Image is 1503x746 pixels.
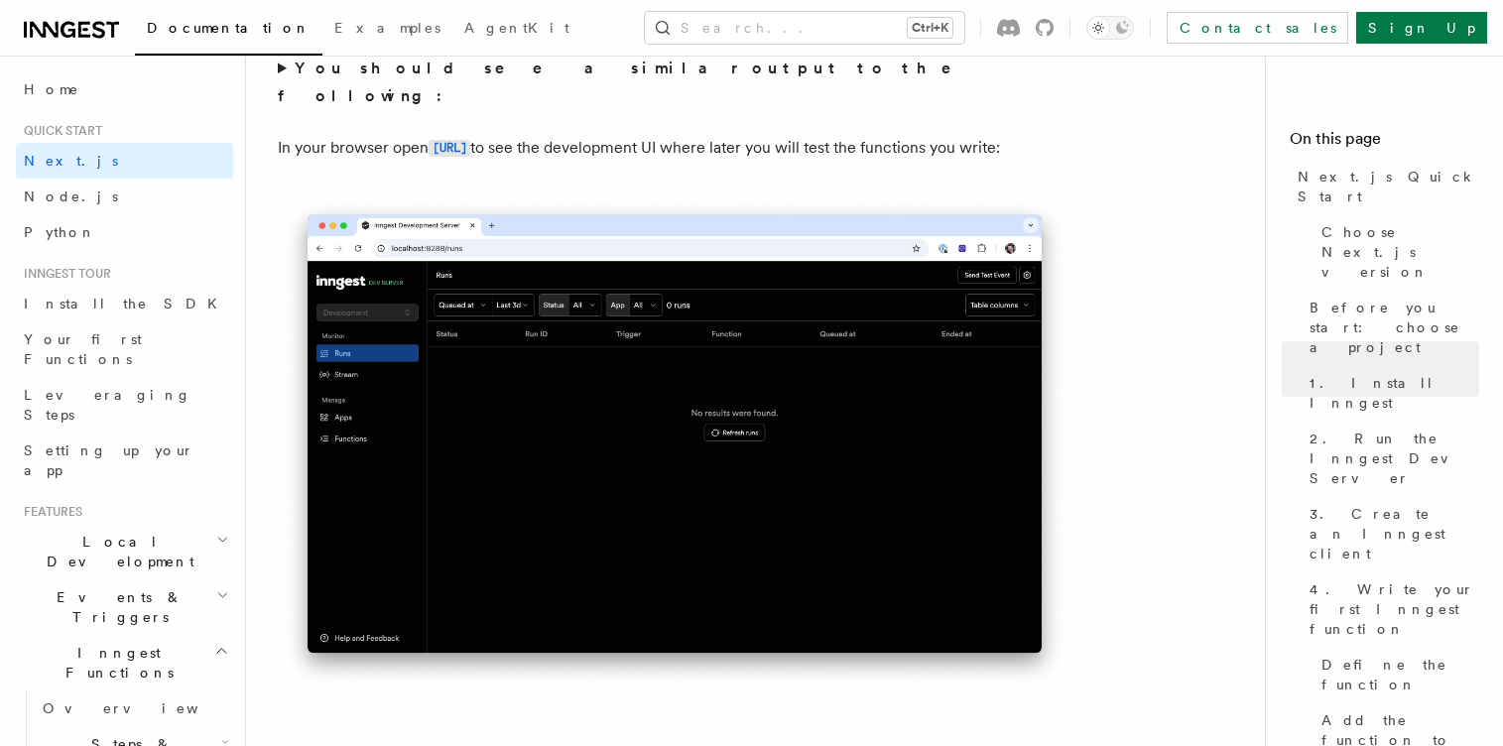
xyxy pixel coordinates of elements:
a: Sign Up [1356,12,1487,44]
p: In your browser open to see the development UI where later you will test the functions you write: [278,134,1071,163]
span: Install the SDK [24,296,229,311]
strong: You should see a similar output to the following: [278,59,979,105]
span: Features [16,504,82,520]
a: Overview [35,690,233,726]
span: Next.js Quick Start [1298,167,1479,206]
a: AgentKit [452,6,581,54]
a: Next.js Quick Start [1290,159,1479,214]
span: 3. Create an Inngest client [1310,504,1479,563]
span: 1. Install Inngest [1310,373,1479,413]
a: [URL] [429,138,470,157]
a: 2. Run the Inngest Dev Server [1302,421,1479,496]
span: Examples [334,20,440,36]
span: Inngest tour [16,266,111,282]
span: Overview [43,700,247,716]
span: Python [24,224,96,240]
img: Inngest Dev Server's 'Runs' tab with no data [278,194,1071,693]
code: [URL] [429,140,470,157]
a: Node.js [16,179,233,214]
a: Install the SDK [16,286,233,321]
a: Python [16,214,233,250]
span: Choose Next.js version [1321,222,1479,282]
span: 4. Write your first Inngest function [1310,579,1479,639]
kbd: Ctrl+K [908,18,952,38]
a: 3. Create an Inngest client [1302,496,1479,571]
a: Setting up your app [16,433,233,488]
button: Local Development [16,524,233,579]
span: Documentation [147,20,311,36]
a: Your first Functions [16,321,233,377]
a: Examples [322,6,452,54]
button: Inngest Functions [16,635,233,690]
span: Define the function [1321,655,1479,694]
a: 1. Install Inngest [1302,365,1479,421]
a: Documentation [135,6,322,56]
a: Contact sales [1167,12,1348,44]
a: Next.js [16,143,233,179]
span: Next.js [24,153,118,169]
span: Before you start: choose a project [1310,298,1479,357]
a: Home [16,71,233,107]
span: Leveraging Steps [24,387,191,423]
a: Before you start: choose a project [1302,290,1479,365]
a: Leveraging Steps [16,377,233,433]
span: Inngest Functions [16,643,214,683]
span: Your first Functions [24,331,142,367]
span: Setting up your app [24,442,194,478]
span: Events & Triggers [16,587,216,627]
button: Search...Ctrl+K [645,12,964,44]
button: Events & Triggers [16,579,233,635]
span: 2. Run the Inngest Dev Server [1310,429,1479,488]
summary: You should see a similar output to the following: [278,55,1071,110]
a: Choose Next.js version [1314,214,1479,290]
span: Home [24,79,79,99]
span: Local Development [16,532,216,571]
a: 4. Write your first Inngest function [1302,571,1479,647]
span: Node.js [24,188,118,204]
span: Quick start [16,123,102,139]
button: Toggle dark mode [1086,16,1134,40]
span: AgentKit [464,20,569,36]
h4: On this page [1290,127,1479,159]
a: Define the function [1314,647,1479,702]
